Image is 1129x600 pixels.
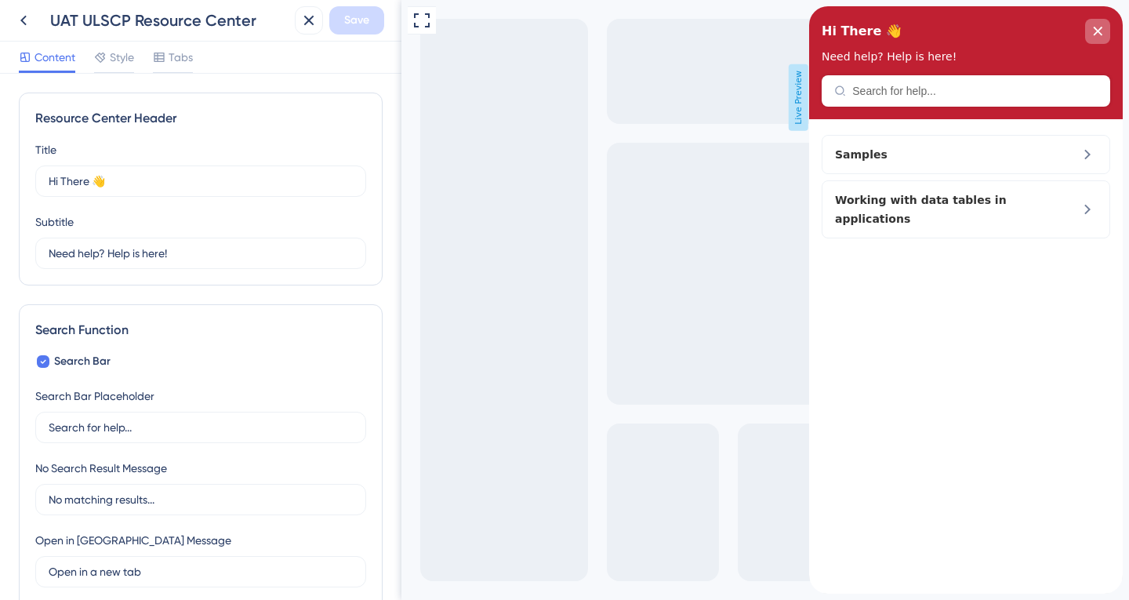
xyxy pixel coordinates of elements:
[35,459,167,478] div: No Search Result Message
[387,64,407,131] span: Live Preview
[49,491,353,508] input: No matching results...
[110,48,134,67] span: Style
[13,13,93,37] span: Hi There 👋
[35,140,56,159] div: Title
[34,48,75,67] span: Content
[35,109,366,128] div: Resource Center Header
[49,173,353,190] input: Title
[49,419,353,436] input: Search for help...
[329,6,384,35] button: Save
[54,352,111,371] span: Search Bar
[49,245,353,262] input: Description
[43,78,289,91] input: Search for help...
[276,13,301,38] div: close resource center
[169,48,193,67] span: Tabs
[49,563,353,580] input: Open in a new tab
[26,184,235,222] span: Working with data tables in applications
[88,8,93,20] div: 3
[344,11,369,30] span: Save
[26,139,235,158] div: Samples
[13,44,147,56] span: Need help? Help is here!
[9,4,78,23] span: Need Help?
[35,213,74,231] div: Subtitle
[35,531,231,550] div: Open in [GEOGRAPHIC_DATA] Message
[35,321,366,340] div: Search Function
[35,387,154,405] div: Search Bar Placeholder
[50,9,289,31] div: UAT ULSCP Resource Center
[26,139,210,158] span: Samples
